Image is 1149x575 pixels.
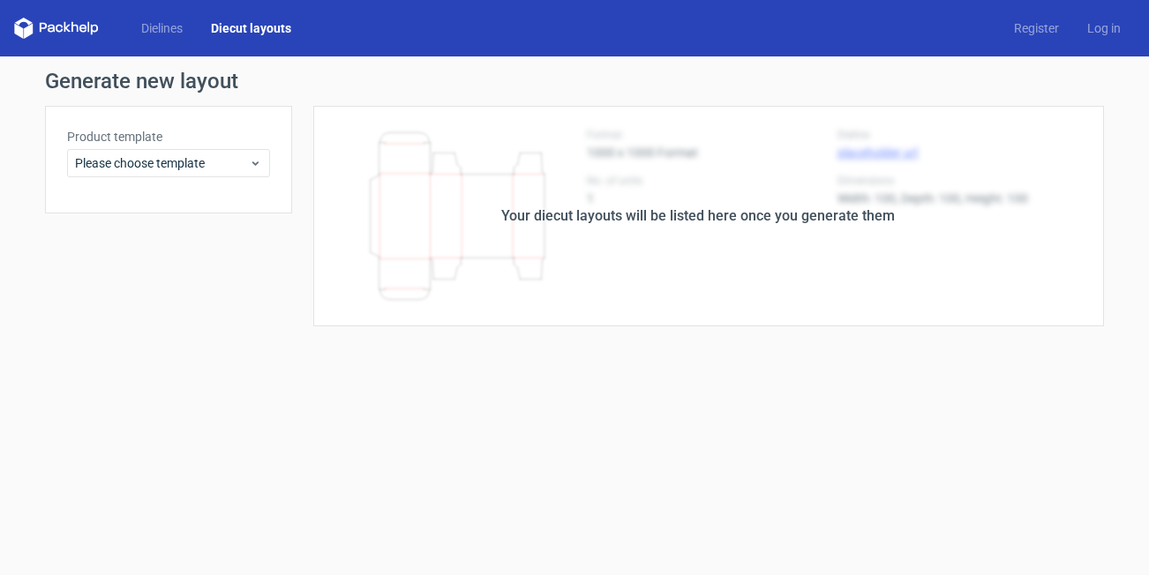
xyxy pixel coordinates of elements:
a: Register [1000,19,1073,37]
h1: Generate new layout [45,71,1104,92]
div: Your diecut layouts will be listed here once you generate them [501,205,895,227]
a: Log in [1073,19,1135,37]
label: Product template [67,128,270,146]
span: Please choose template [75,154,249,172]
a: Dielines [127,19,197,37]
a: Diecut layouts [197,19,305,37]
